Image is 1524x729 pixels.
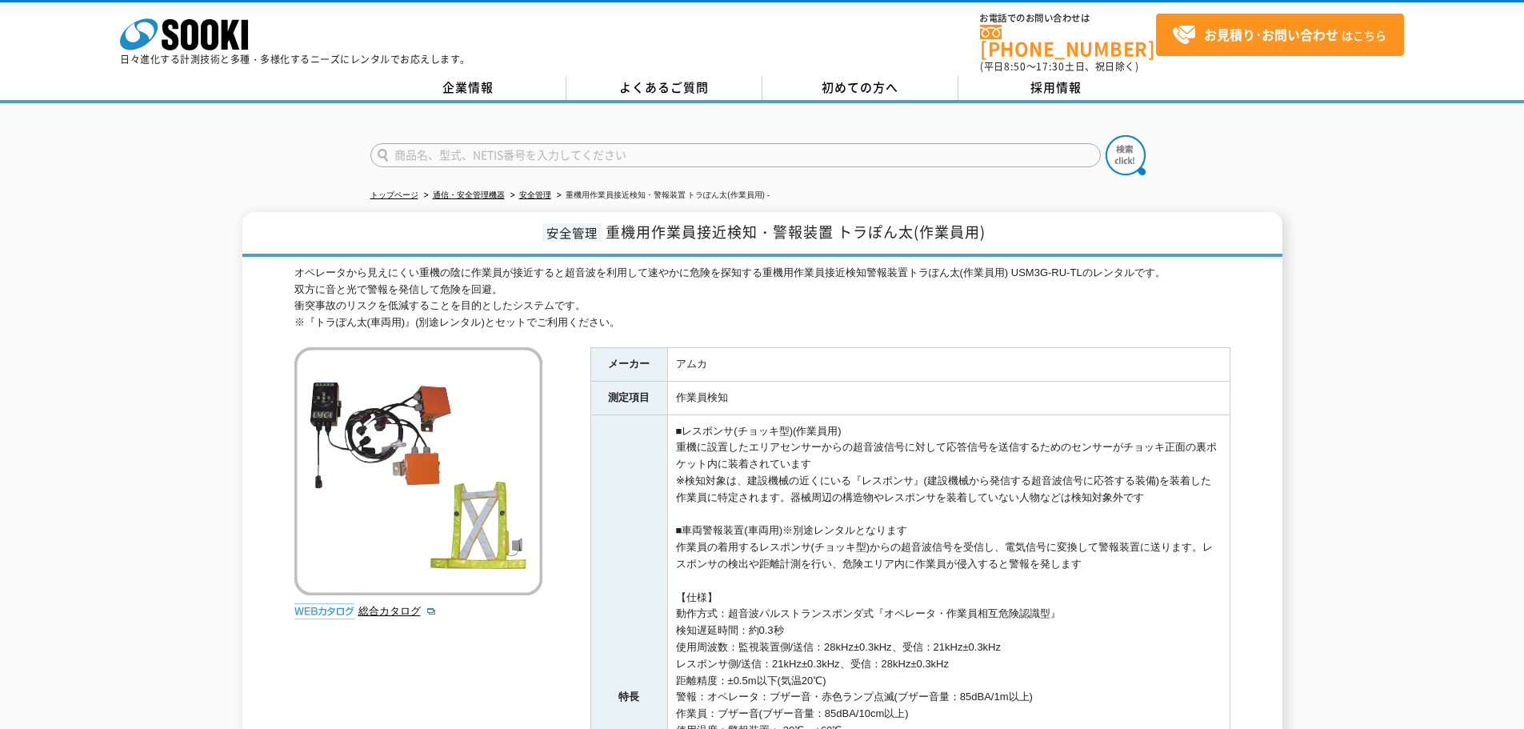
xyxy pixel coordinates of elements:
[370,76,566,100] a: 企業情報
[542,223,602,242] span: 安全管理
[294,265,1230,331] div: オペレータから見えにくい重機の陰に作業員が接近すると超音波を利用して速やかに危険を探知する重機用作業員接近検知警報装置トラぽん太(作業員用) USM3G-RU-TLのレンタルです。 双方に音と光...
[566,76,762,100] a: よくあるご質問
[1036,59,1065,74] span: 17:30
[1204,25,1338,44] strong: お見積り･お問い合わせ
[1004,59,1026,74] span: 8:50
[980,59,1138,74] span: (平日 ～ 土日、祝日除く)
[822,78,898,96] span: 初めての方へ
[606,221,986,242] span: 重機用作業員接近検知・警報装置 トラぽん太(作業員用)
[1106,135,1146,175] img: btn_search.png
[667,381,1230,415] td: 作業員検知
[980,25,1156,58] a: [PHONE_NUMBER]
[370,190,418,199] a: トップページ
[1172,23,1386,47] span: はこちら
[358,605,437,617] a: 総合カタログ
[958,76,1154,100] a: 採用情報
[590,381,667,415] th: 測定項目
[1156,14,1404,56] a: お見積り･お問い合わせはこちら
[554,187,770,204] li: 重機用作業員接近検知・警報装置 トラぽん太(作業員用) -
[519,190,551,199] a: 安全管理
[294,603,354,619] img: webカタログ
[370,143,1101,167] input: 商品名、型式、NETIS番号を入力してください
[667,348,1230,382] td: アムカ
[762,76,958,100] a: 初めての方へ
[294,347,542,595] img: 重機用作業員接近検知・警報装置 トラぽん太(作業員用) -
[590,348,667,382] th: メーカー
[433,190,505,199] a: 通信・安全管理機器
[120,54,470,64] p: 日々進化する計測技術と多種・多様化するニーズにレンタルでお応えします。
[980,14,1156,23] span: お電話でのお問い合わせは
